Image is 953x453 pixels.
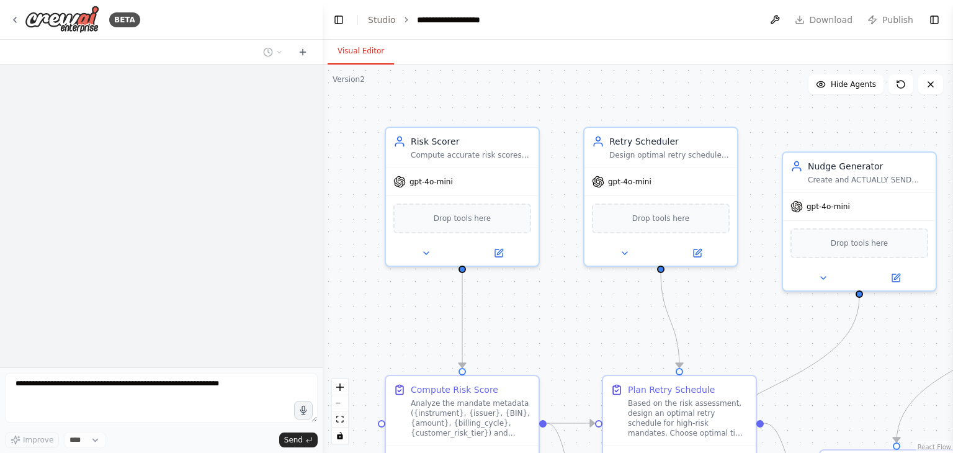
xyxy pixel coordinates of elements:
span: Hide Agents [831,79,876,89]
button: toggle interactivity [332,428,348,444]
button: Switch to previous chat [258,45,288,60]
button: zoom out [332,395,348,411]
button: Open in side panel [662,246,732,261]
nav: breadcrumb [368,14,480,26]
button: Start a new chat [293,45,313,60]
button: Hide left sidebar [330,11,347,29]
button: fit view [332,411,348,428]
span: Send [284,435,303,445]
g: Edge from 9b70395b-7077-4e2e-9b80-b4fde92adffb to e89f5e3d-4b69-4f2a-ae67-2f7c44ebbf3a [456,272,468,367]
div: Nudge GeneratorCreate and ACTUALLY SEND RBI-compliant, personalized pre-debit notifications and O... [782,151,937,292]
div: Compute accurate risk scores (0-1) for payment attempts by analyzing mandate metadata, historical... [411,150,531,160]
button: Send [279,433,318,447]
span: gpt-4o-mini [608,177,651,187]
div: Analyze the mandate metadata ({instrument}, {issuer}, {BIN}, {amount}, {billing_cycle}, {customer... [411,398,531,438]
a: React Flow attribution [918,444,951,451]
div: Risk ScorerCompute accurate risk scores (0-1) for payment attempts by analyzing mandate metadata,... [385,127,540,267]
span: Drop tools here [434,212,491,225]
div: Nudge Generator [808,160,928,173]
span: Drop tools here [831,237,888,249]
button: zoom in [332,379,348,395]
button: Show right sidebar [926,11,943,29]
div: Based on the risk assessment, design an optimal retry schedule for high-risk mandates. Choose opt... [628,398,748,438]
g: Edge from 7ce254ae-a22e-4eb5-8cb8-3a0b2b3b21a0 to 13424e77-32f5-4dec-b544-a77e6742c102 [655,272,686,367]
span: gpt-4o-mini [807,202,850,212]
button: Hide Agents [808,74,884,94]
div: Retry SchedulerDesign optimal retry schedules for high-risk mandates by analyzing time windows, i... [583,127,738,267]
div: Create and ACTUALLY SEND RBI-compliant, personalized pre-debit notifications and OTP helper nudge... [808,175,928,185]
button: Visual Editor [328,38,394,65]
div: Retry Scheduler [609,135,730,148]
div: React Flow controls [332,379,348,444]
button: Open in side panel [861,271,931,285]
div: Design optimal retry schedules for high-risk mandates by analyzing time windows, issuer capacity,... [609,150,730,160]
button: Improve [5,432,59,448]
a: Studio [368,15,396,25]
g: Edge from e89f5e3d-4b69-4f2a-ae67-2f7c44ebbf3a to 13424e77-32f5-4dec-b544-a77e6742c102 [547,417,594,429]
div: Version 2 [333,74,365,84]
div: BETA [109,12,140,27]
img: Logo [25,6,99,34]
div: Compute Risk Score [411,383,498,396]
div: Risk Scorer [411,135,531,148]
span: Improve [23,435,53,445]
span: Drop tools here [632,212,690,225]
button: Open in side panel [463,246,534,261]
button: Click to speak your automation idea [294,401,313,419]
span: gpt-4o-mini [409,177,453,187]
div: Plan Retry Schedule [628,383,715,396]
